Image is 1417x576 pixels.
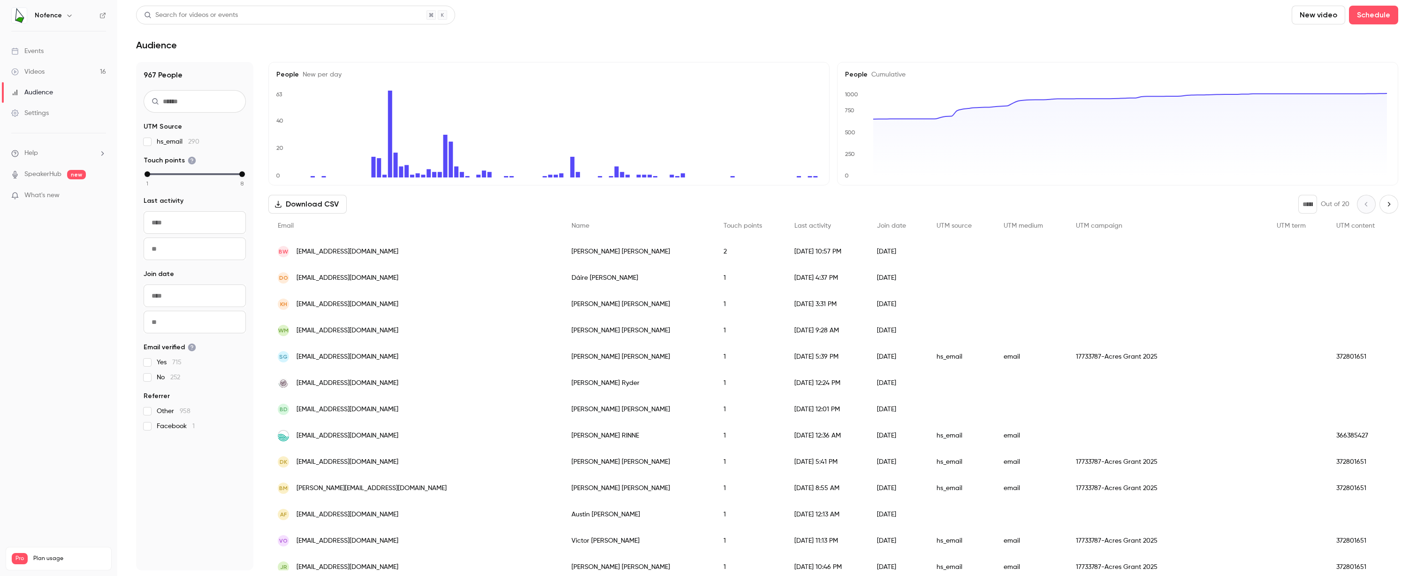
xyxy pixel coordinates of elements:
div: [DATE] 11:13 PM [785,528,867,554]
span: Help [24,148,38,158]
div: [DATE] [868,238,927,265]
span: [EMAIL_ADDRESS][DOMAIN_NAME] [297,562,398,572]
div: 1 [714,422,785,449]
text: 750 [845,107,854,114]
span: DO [279,274,288,282]
span: VO [279,537,288,545]
div: max [239,171,245,177]
span: Touch points [724,223,762,229]
div: Search for videos or events [144,10,238,20]
div: [DATE] [868,265,927,291]
span: UTM campaign [1076,223,1122,229]
img: ctcis.net [278,430,289,441]
button: Schedule [1349,6,1398,24]
h6: Nofence [35,11,62,20]
span: [EMAIL_ADDRESS][DOMAIN_NAME] [297,300,398,309]
text: 1000 [845,91,858,98]
span: Cumulative [868,71,906,78]
h5: People [845,70,1390,79]
span: New per day [299,71,342,78]
div: 1 [714,501,785,528]
div: [PERSON_NAME] [PERSON_NAME] [562,475,714,501]
text: 20 [276,145,283,151]
div: [DATE] [868,317,927,344]
div: [DATE] 12:24 PM [785,370,867,396]
span: Facebook [157,422,195,431]
div: hs_email [927,528,994,554]
div: 366385427 [1327,422,1398,449]
div: [PERSON_NAME] [PERSON_NAME] [562,238,714,265]
div: 17733787-Acres Grant 2025 [1067,449,1267,475]
div: [DATE] 12:36 AM [785,422,867,449]
span: UTM term [1277,223,1306,229]
div: [DATE] [868,370,927,396]
div: [DATE] 5:39 PM [785,344,867,370]
div: hs_email [927,344,994,370]
text: 63 [276,91,282,98]
div: [DATE] [868,422,927,449]
span: WM [278,326,289,335]
p: Out of 20 [1321,200,1349,209]
span: Other [157,407,190,416]
span: [EMAIL_ADDRESS][DOMAIN_NAME] [297,378,398,388]
div: hs_email [927,475,994,501]
span: BD [280,405,288,414]
div: 1 [714,528,785,554]
div: Events [11,46,44,56]
div: [PERSON_NAME] [PERSON_NAME] [562,449,714,475]
span: 1 [146,179,148,188]
span: DK [280,458,287,466]
a: SpeakerHub [24,169,61,179]
input: From [144,284,246,307]
div: [DATE] [868,291,927,317]
div: [DATE] 5:41 PM [785,449,867,475]
iframe: Noticeable Trigger [95,192,106,200]
span: Touch points [144,156,196,165]
span: 715 [172,359,182,366]
div: [DATE] [868,475,927,501]
span: 8 [241,179,244,188]
div: [PERSON_NAME] [PERSON_NAME] [562,291,714,317]
button: Download CSV [268,195,347,214]
span: new [67,170,86,179]
span: [EMAIL_ADDRESS][DOMAIN_NAME] [297,457,398,467]
div: 1 [714,475,785,501]
span: BW [279,247,288,256]
span: [EMAIL_ADDRESS][DOMAIN_NAME] [297,431,398,441]
div: 372801651 [1327,528,1398,554]
div: 2 [714,238,785,265]
span: UTM content [1336,223,1375,229]
div: 17733787-Acres Grant 2025 [1067,475,1267,501]
span: Join date [877,223,906,229]
div: 1 [714,370,785,396]
div: [DATE] 12:01 PM [785,396,867,422]
span: hs_email [157,137,199,146]
span: UTM source [937,223,972,229]
span: [EMAIL_ADDRESS][DOMAIN_NAME] [297,510,398,520]
div: 1 [714,317,785,344]
input: To [144,311,246,333]
span: UTM Source [144,122,182,131]
span: [EMAIL_ADDRESS][DOMAIN_NAME] [297,273,398,283]
span: Yes [157,358,182,367]
span: Name [571,223,589,229]
span: 958 [180,408,190,415]
input: From [144,211,246,234]
div: [DATE] [868,344,927,370]
div: 1 [714,344,785,370]
div: [PERSON_NAME] [PERSON_NAME] [562,317,714,344]
div: [DATE] 12:13 AM [785,501,867,528]
h5: People [276,70,822,79]
span: Plan usage [33,555,106,562]
span: [EMAIL_ADDRESS][DOMAIN_NAME] [297,247,398,257]
div: [DATE] 8:55 AM [785,475,867,501]
span: BM [279,484,288,492]
div: [DATE] 9:28 AM [785,317,867,344]
div: [DATE] [868,396,927,422]
div: Victor [PERSON_NAME] [562,528,714,554]
span: Referrer [144,392,170,401]
div: 17733787-Acres Grant 2025 [1067,344,1267,370]
div: email [994,422,1067,449]
div: email [994,475,1067,501]
div: [PERSON_NAME] Ryder [562,370,714,396]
